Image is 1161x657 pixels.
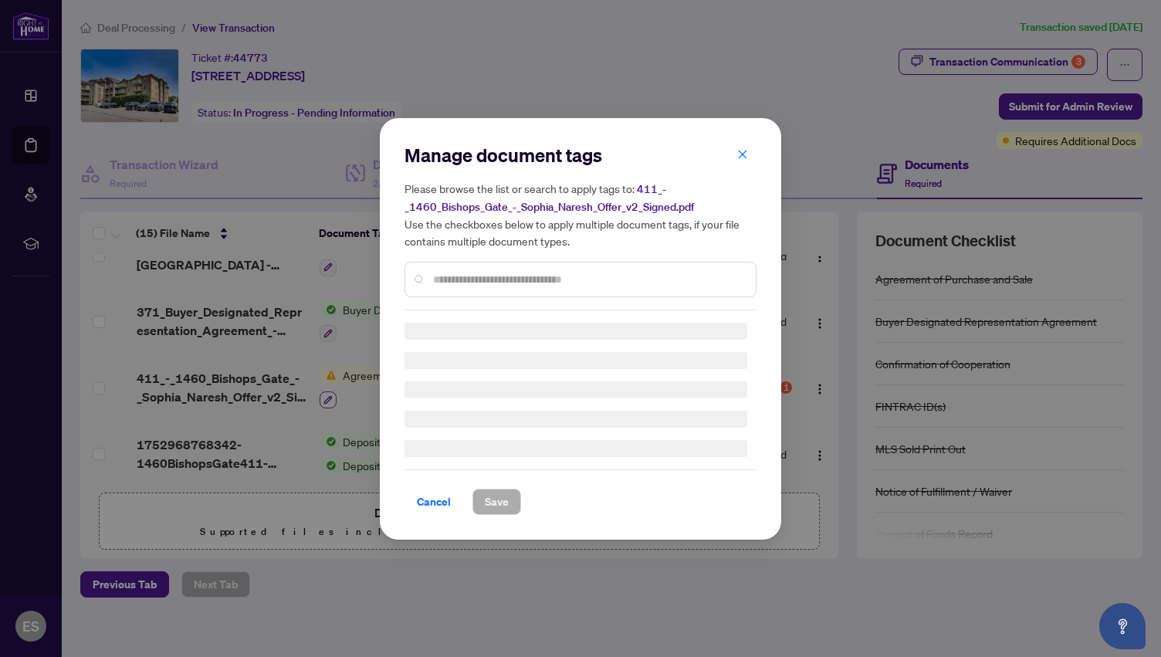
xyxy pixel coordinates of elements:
[472,489,521,515] button: Save
[417,489,451,514] span: Cancel
[1099,603,1146,649] button: Open asap
[404,489,463,515] button: Cancel
[404,143,757,168] h2: Manage document tags
[404,182,694,214] span: 411_-_1460_Bishops_Gate_-_Sophia_Naresh_Offer_v2_Signed.pdf
[737,148,748,159] span: close
[404,180,757,249] h5: Please browse the list or search to apply tags to: Use the checkboxes below to apply multiple doc...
